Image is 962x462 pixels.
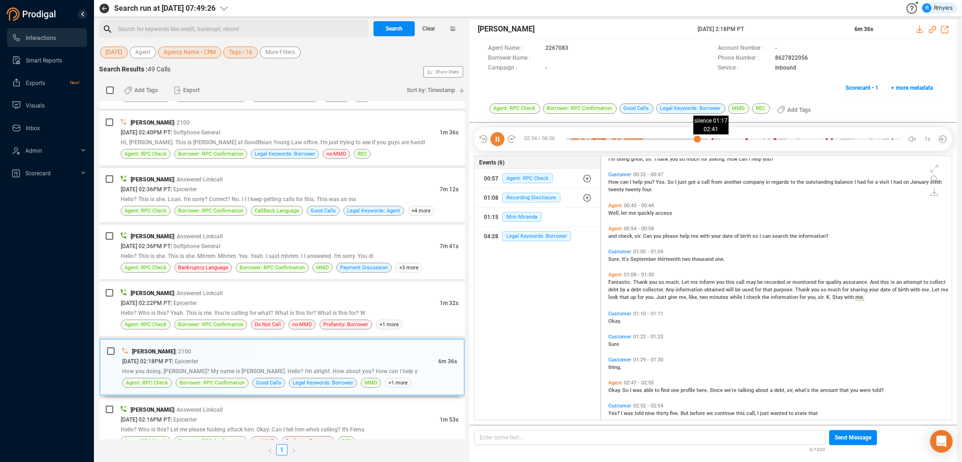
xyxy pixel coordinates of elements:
[923,279,930,285] span: to
[700,233,711,239] span: with
[124,263,167,272] span: Agent: RPC Check
[7,73,87,92] li: Exports
[724,179,743,185] span: another
[691,233,700,239] span: me
[886,80,938,95] button: + more metadata
[608,364,621,370] span: thing.
[645,294,656,300] span: you.
[869,287,880,293] span: your
[701,156,709,162] span: for
[821,287,828,293] span: so
[711,179,724,185] span: from
[606,158,952,419] div: grid
[735,287,742,293] span: be
[762,294,771,300] span: the
[727,156,739,162] span: How
[415,21,443,36] button: Clear
[690,279,699,285] span: me
[791,179,797,185] span: to
[484,210,498,225] div: 01:15
[7,28,87,47] li: Interactions
[667,179,675,185] span: So
[608,187,625,193] span: twenty
[631,287,643,293] span: debt
[25,148,42,154] span: Admin
[229,47,252,58] span: Tags • 16
[643,287,666,293] span: collector.
[99,111,465,165] div: [PERSON_NAME]| 2100[DATE] 02:40PM PT| Softphone General1m 36sHi, [PERSON_NAME]. This is [PERSON_N...
[633,179,644,185] span: help
[740,233,753,239] span: birth
[656,294,668,300] span: Just
[697,387,710,393] span: here.
[365,378,377,387] span: MMD
[730,294,744,300] span: while
[709,294,730,300] span: minutes
[484,229,498,244] div: 04:28
[26,80,45,86] span: Exports
[401,83,465,98] button: Sort by: Timestamp
[347,206,400,215] span: Legal Keywords: Agent
[12,51,79,70] a: Smart Reports
[7,51,87,70] li: Smart Reports
[806,179,835,185] span: outstanding
[763,156,773,162] span: you?
[760,233,762,239] span: I
[608,179,620,185] span: How
[620,294,630,300] span: that
[787,102,811,117] span: Add Tags
[265,47,295,58] span: More Filters
[910,287,922,293] span: with
[255,320,281,329] span: Do Not Call
[854,179,857,185] span: I
[25,170,51,177] span: Scorecard
[121,253,373,259] span: Hello? This is she. This is she. Mhmm. Mhmm. Yes. Yeah. I said mhmm. I I answered. I'm sorry. You di
[7,118,87,137] li: Inbox
[930,179,942,185] span: sixth
[168,83,205,98] button: Export
[654,156,670,162] span: Thank
[131,119,174,126] span: [PERSON_NAME]
[12,96,79,115] a: Visuals
[134,83,158,98] span: Add Tags
[668,294,679,300] span: give
[925,3,929,13] span: R
[658,256,682,262] span: thirteenth
[880,287,892,293] span: date
[790,233,799,239] span: the
[771,294,799,300] span: information
[644,387,655,393] span: able
[174,176,223,183] span: | Answered Linkcall
[653,233,663,239] span: you
[608,233,618,239] span: and
[701,179,711,185] span: call
[99,282,465,336] div: [PERSON_NAME]| Answered Linkcall[DATE] 02:22PM PT| Epicenter1m 32sHello? Who is this? Yeah. This ...
[644,179,656,185] span: you?
[766,179,771,185] span: in
[440,186,458,193] span: 7m 12s
[826,294,832,300] span: K.
[608,210,621,216] span: Well,
[818,294,826,300] span: sir.
[628,210,637,216] span: me
[772,233,790,239] span: search
[340,263,388,272] span: Payment Discussion
[240,263,305,272] span: Borrower: RPC Confirmation
[704,287,726,293] span: obtained
[183,83,200,98] span: Export
[608,279,633,285] span: Fantastic.
[385,378,411,388] span: +1 more
[474,227,600,246] button: 04:28Legal Keywords: Borrower
[621,210,628,216] span: let
[846,80,878,95] span: Scorecard • 1
[256,378,281,387] span: Good Calls
[126,378,168,387] span: Agent: RPC Check
[742,287,755,293] span: used
[880,279,891,285] span: this
[622,256,630,262] span: It's
[608,287,620,293] span: debt
[743,179,766,185] span: company
[440,243,458,250] span: 7m 41s
[879,179,891,185] span: visit
[630,179,633,185] span: I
